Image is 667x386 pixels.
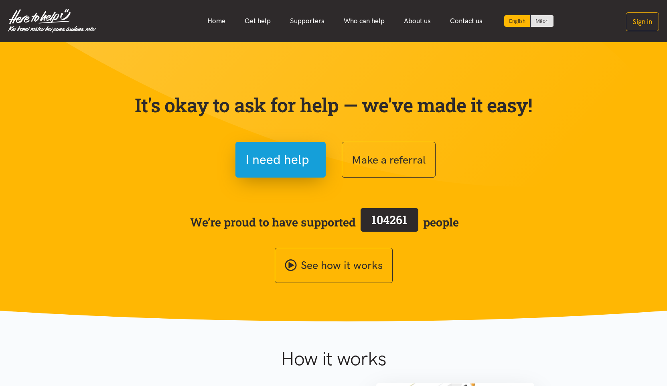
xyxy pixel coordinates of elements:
[190,206,459,238] span: We’re proud to have supported people
[342,142,436,178] button: Make a referral
[626,12,659,31] button: Sign in
[275,248,393,283] a: See how it works
[334,12,394,30] a: Who can help
[8,9,96,33] img: Home
[504,15,554,27] div: Language toggle
[235,142,326,178] button: I need help
[531,15,553,27] a: Switch to Te Reo Māori
[504,15,531,27] div: Current language
[371,212,407,227] span: 104261
[394,12,440,30] a: About us
[198,12,235,30] a: Home
[235,12,280,30] a: Get help
[245,150,309,170] span: I need help
[203,347,464,370] h1: How it works
[133,93,534,117] p: It's okay to ask for help — we've made it easy!
[440,12,492,30] a: Contact us
[356,206,423,238] a: 104261
[280,12,334,30] a: Supporters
